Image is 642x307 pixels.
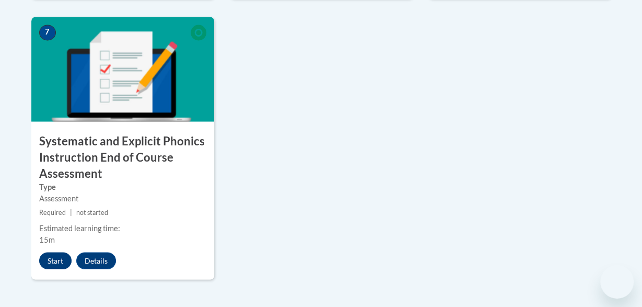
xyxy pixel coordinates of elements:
span: not started [76,209,108,217]
span: 7 [39,25,56,41]
button: Start [39,253,72,269]
button: Details [76,253,116,269]
h3: Systematic and Explicit Phonics Instruction End of Course Assessment [31,133,214,181]
span: | [70,209,72,217]
img: Course Image [31,17,214,122]
iframe: Button to launch messaging window [600,265,634,299]
span: 15m [39,235,55,244]
span: Required [39,209,66,217]
label: Type [39,181,206,193]
div: Assessment [39,193,206,204]
div: Estimated learning time: [39,223,206,234]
